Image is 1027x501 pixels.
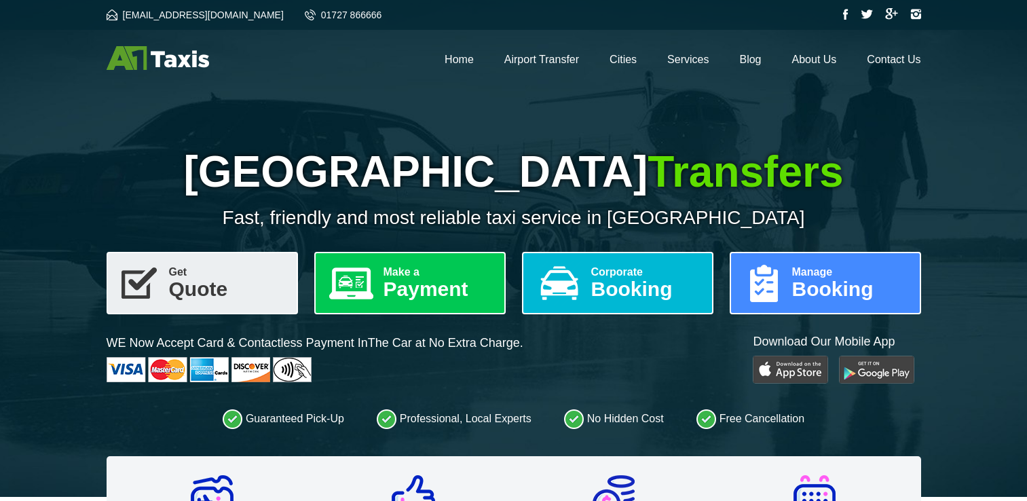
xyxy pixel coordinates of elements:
[792,267,909,278] span: Manage
[792,54,837,65] a: About Us
[368,336,523,350] span: The Car at No Extra Charge.
[107,147,921,197] h1: [GEOGRAPHIC_DATA]
[445,54,474,65] a: Home
[667,54,709,65] a: Services
[107,46,209,70] img: A1 Taxis St Albans LTD
[522,252,713,314] a: CorporateBooking
[107,252,298,314] a: GetQuote
[910,9,921,20] img: Instagram
[885,8,898,20] img: Google Plus
[839,356,914,384] img: Google Play
[107,207,921,229] p: Fast, friendly and most reliable taxi service in [GEOGRAPHIC_DATA]
[305,10,382,20] a: 01727 866666
[377,409,531,429] li: Professional, Local Experts
[730,252,921,314] a: ManageBooking
[564,409,664,429] li: No Hidden Cost
[107,10,284,20] a: [EMAIL_ADDRESS][DOMAIN_NAME]
[107,335,523,352] p: WE Now Accept Card & Contactless Payment In
[169,267,286,278] span: Get
[610,54,637,65] a: Cities
[861,10,873,19] img: Twitter
[591,267,701,278] span: Corporate
[314,252,506,314] a: Make aPayment
[753,356,828,384] img: Play Store
[867,54,920,65] a: Contact Us
[739,54,761,65] a: Blog
[107,357,312,382] img: Cards
[648,147,843,196] span: Transfers
[696,409,804,429] li: Free Cancellation
[753,333,920,350] p: Download Our Mobile App
[843,9,848,20] img: Facebook
[223,409,344,429] li: Guaranteed Pick-Up
[504,54,579,65] a: Airport Transfer
[384,267,493,278] span: Make a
